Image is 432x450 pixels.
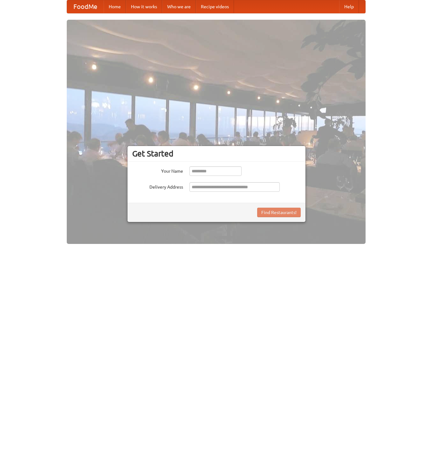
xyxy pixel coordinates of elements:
[339,0,359,13] a: Help
[257,208,301,217] button: Find Restaurants!
[132,182,183,190] label: Delivery Address
[196,0,234,13] a: Recipe videos
[104,0,126,13] a: Home
[132,149,301,158] h3: Get Started
[126,0,162,13] a: How it works
[162,0,196,13] a: Who we are
[132,166,183,174] label: Your Name
[67,0,104,13] a: FoodMe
